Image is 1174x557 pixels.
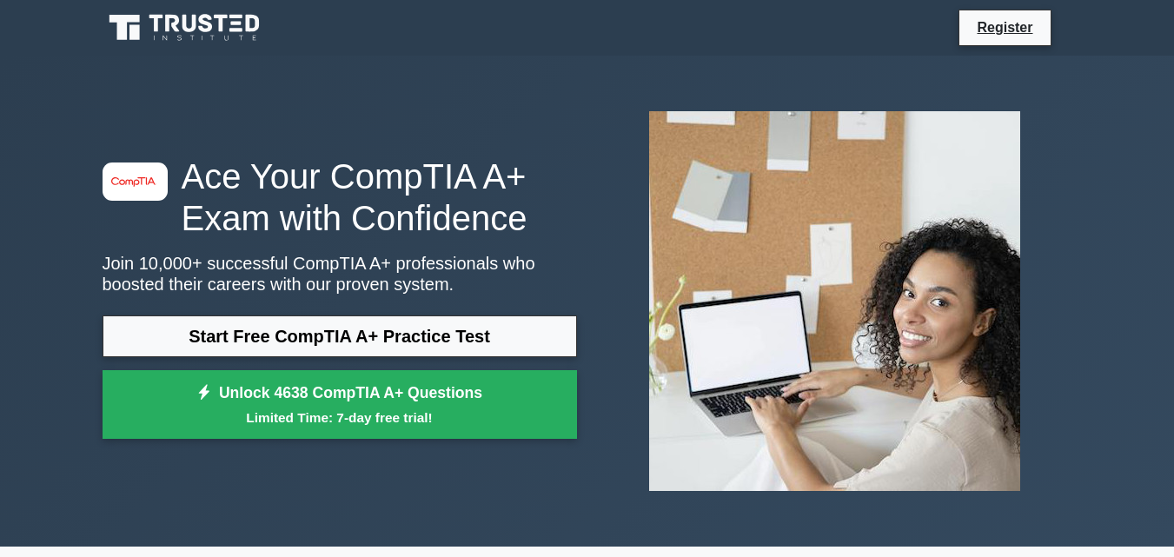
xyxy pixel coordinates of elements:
[103,370,577,440] a: Unlock 4638 CompTIA A+ QuestionsLimited Time: 7-day free trial!
[103,156,577,239] h1: Ace Your CompTIA A+ Exam with Confidence
[103,253,577,295] p: Join 10,000+ successful CompTIA A+ professionals who boosted their careers with our proven system.
[103,315,577,357] a: Start Free CompTIA A+ Practice Test
[966,17,1043,38] a: Register
[124,408,555,428] small: Limited Time: 7-day free trial!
